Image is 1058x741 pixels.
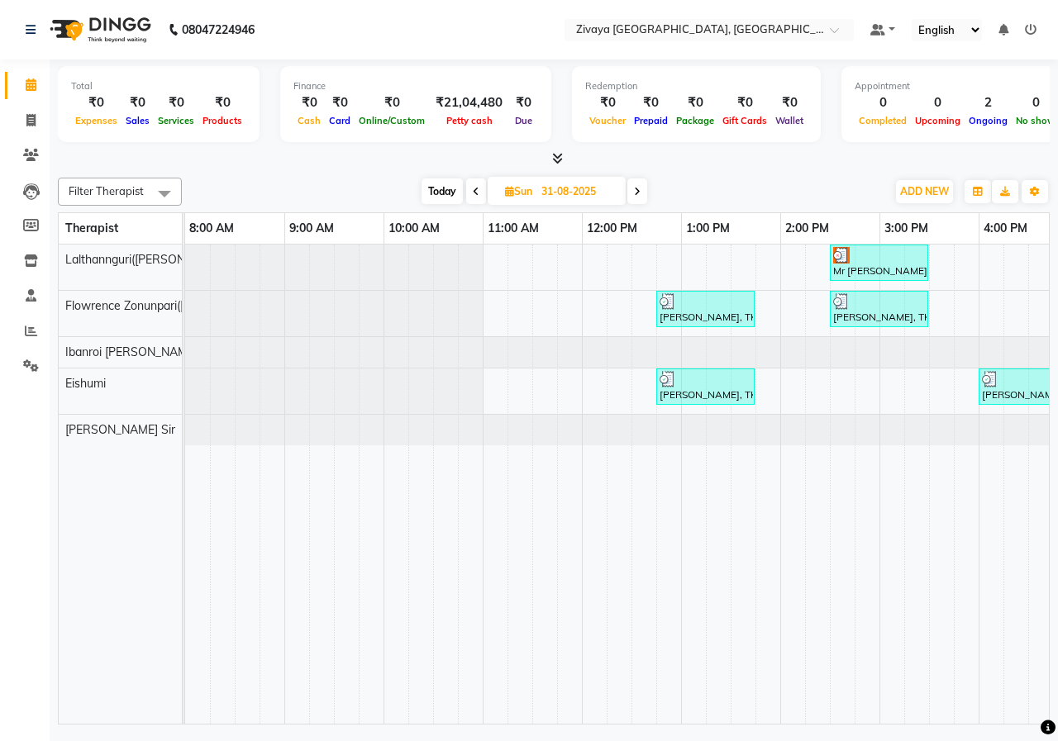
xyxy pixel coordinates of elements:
div: Redemption [585,79,808,93]
div: [PERSON_NAME], TK05, 02:30 PM-03:30 PM, Javanese Pampering - 60 Mins [832,293,927,325]
img: logo [42,7,155,53]
a: 3:00 PM [880,216,932,240]
span: Eishumi [65,376,106,391]
div: ₹0 [672,93,718,112]
span: Today [422,178,463,204]
span: Flowrence Zonunpari([PERSON_NAME]) [65,298,276,313]
div: ₹0 [293,93,325,112]
div: ₹0 [718,93,771,112]
span: Therapist [65,221,118,235]
span: Expenses [71,115,122,126]
div: 2 [965,93,1012,112]
div: ₹0 [198,93,246,112]
div: [PERSON_NAME], TK02, 12:45 PM-01:45 PM, Javanese Pampering - 60 Mins [658,371,753,402]
a: 1:00 PM [682,216,734,240]
span: ADD NEW [900,185,949,197]
div: ₹0 [585,93,630,112]
span: Sun [501,185,536,197]
a: 8:00 AM [185,216,238,240]
div: [PERSON_NAME], TK02, 12:45 PM-01:45 PM, Javanese Pampering - 60 Mins [658,293,753,325]
span: [PERSON_NAME] Sir [65,422,175,437]
div: ₹21,04,480 [429,93,509,112]
div: ₹0 [630,93,672,112]
span: Ibanroi [PERSON_NAME] [65,344,198,359]
span: Ongoing [965,115,1012,126]
span: Package [672,115,718,126]
span: Cash [293,115,325,126]
a: 9:00 AM [285,216,338,240]
span: Prepaid [630,115,672,126]
div: Finance [293,79,538,93]
div: 0 [855,93,911,112]
span: Due [511,115,536,126]
button: ADD NEW [896,180,953,203]
span: Lalthannguri([PERSON_NAME]) [65,252,231,267]
span: Sales [122,115,154,126]
div: ₹0 [325,93,355,112]
a: 10:00 AM [384,216,444,240]
span: Petty cash [442,115,497,126]
span: Filter Therapist [69,184,144,197]
div: 0 [911,93,965,112]
div: Mr [PERSON_NAME], TK04, 02:30 PM-03:30 PM, Javanese Pampering - 60 Mins [832,247,927,278]
div: ₹0 [154,93,198,112]
span: Online/Custom [355,115,429,126]
input: 2025-08-31 [536,179,619,204]
div: ₹0 [71,93,122,112]
span: Card [325,115,355,126]
span: Products [198,115,246,126]
span: Gift Cards [718,115,771,126]
a: 11:00 AM [484,216,543,240]
div: ₹0 [355,93,429,112]
a: 12:00 PM [583,216,641,240]
span: Upcoming [911,115,965,126]
div: ₹0 [122,93,154,112]
span: Services [154,115,198,126]
span: Completed [855,115,911,126]
span: Wallet [771,115,808,126]
span: Voucher [585,115,630,126]
div: ₹0 [509,93,538,112]
b: 08047224946 [182,7,255,53]
a: 2:00 PM [781,216,833,240]
div: Total [71,79,246,93]
a: 4:00 PM [979,216,1032,240]
div: ₹0 [771,93,808,112]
